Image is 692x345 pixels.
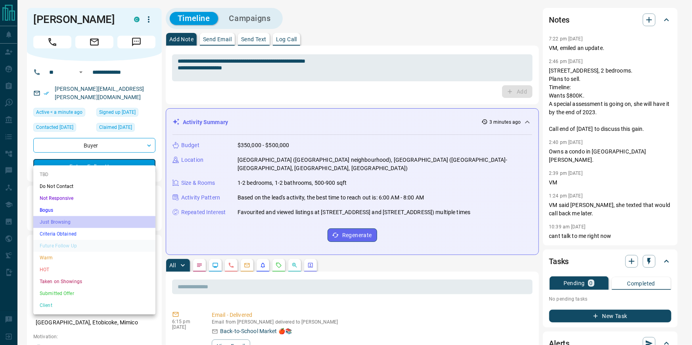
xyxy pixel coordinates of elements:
li: Just Browsing [33,216,155,228]
li: Not Responsive [33,192,155,204]
li: Client [33,299,155,311]
li: Do Not Contact [33,180,155,192]
li: Submitted Offer [33,287,155,299]
li: Warm [33,252,155,264]
li: Criteria Obtained [33,228,155,240]
li: Taken on Showings [33,276,155,287]
li: TBD [33,169,155,180]
li: HOT [33,264,155,276]
li: Bogus [33,204,155,216]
